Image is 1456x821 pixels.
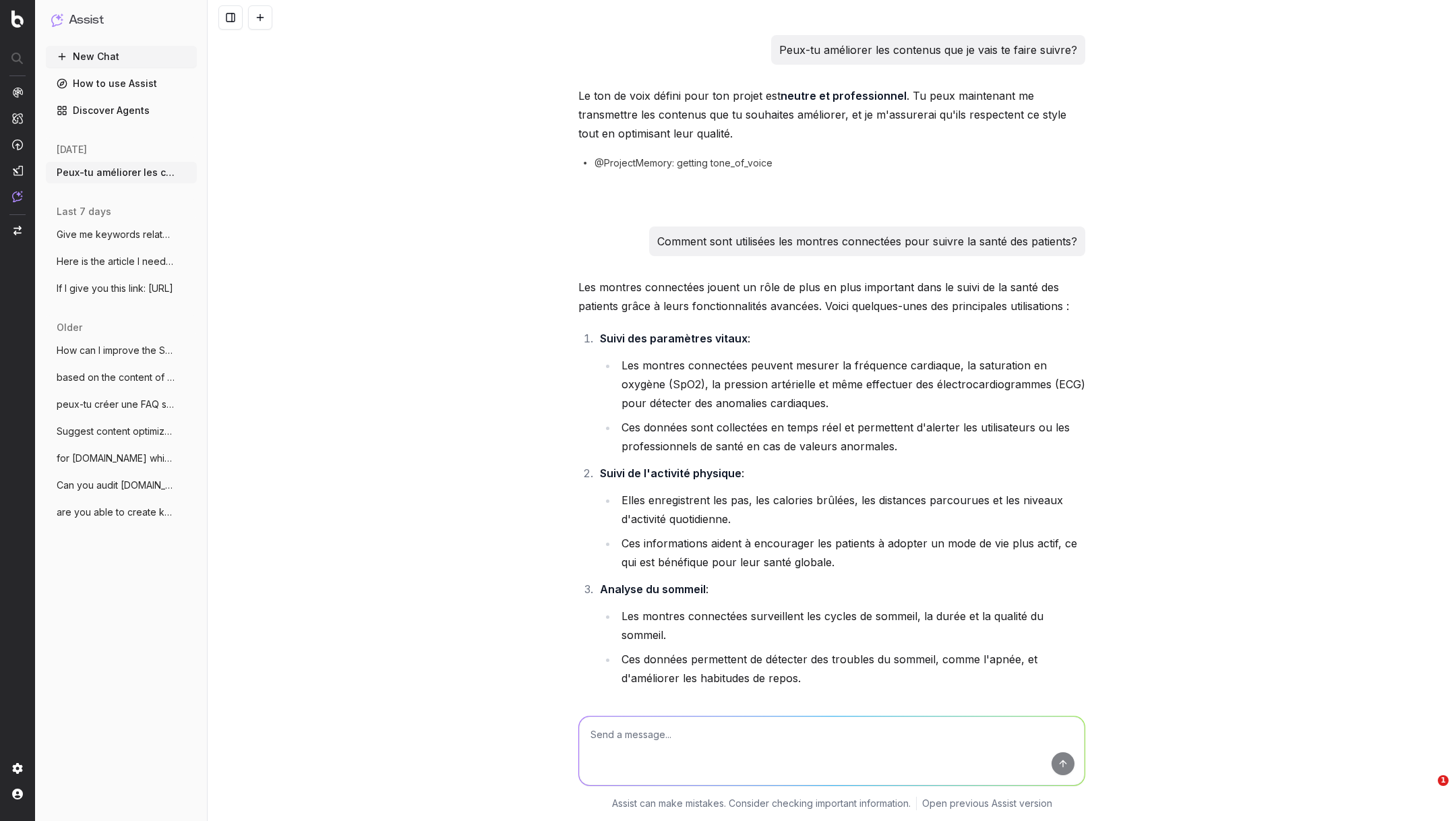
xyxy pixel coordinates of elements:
[1438,775,1449,786] span: 1
[600,582,706,596] strong: Analyse du sommeil
[57,425,175,438] span: Suggest content optimization and keyword
[57,479,175,492] span: Can you audit [DOMAIN_NAME] in terms of
[46,251,197,272] button: Here is the article I need you to optimi
[11,10,24,28] img: Botify logo
[600,332,748,345] strong: Suivi des paramètres vitaux
[57,255,175,268] span: Here is the article I need you to optimi
[46,278,197,299] button: If I give you this link: [URL]
[12,191,23,202] img: Assist
[578,278,1085,315] p: Les montres connectées jouent un rôle de plus en plus important dans le suivi de la santé des pat...
[46,224,197,245] button: Give me keywords related to moving a med
[13,226,22,235] img: Switch project
[57,398,175,411] span: peux-tu créer une FAQ sur Gestion des re
[781,89,907,102] strong: neutre et professionnel
[617,418,1085,456] li: Ces données sont collectées en temps réel et permettent d'alerter les utilisateurs ou les profess...
[57,143,87,156] span: [DATE]
[922,797,1052,810] a: Open previous Assist version
[617,534,1085,572] li: Ces informations aident à encourager les patients à adopter un mode de vie plus actif, ce qui est...
[600,466,741,480] strong: Suivi de l'activité physique
[12,139,23,150] img: Activation
[12,113,23,124] img: Intelligence
[57,506,175,519] span: are you able to create keywords group fo
[617,491,1085,528] li: Elles enregistrent les pas, les calories brûlées, les distances parcourues et les niveaux d'activ...
[596,464,1085,572] li: :
[617,607,1085,644] li: Les montres connectées surveillent les cycles de sommeil, la durée et la qualité du sommeil.
[57,321,82,334] span: older
[57,228,175,241] span: Give me keywords related to moving a med
[57,344,175,357] span: How can I improve the SEO of this page?
[57,166,175,179] span: Peux-tu améliorer les contenus que je va
[57,205,111,218] span: last 7 days
[46,475,197,496] button: Can you audit [DOMAIN_NAME] in terms of
[779,40,1077,59] p: Peux-tu améliorer les contenus que je vais te faire suivre?
[12,763,23,774] img: Setting
[69,11,104,30] h1: Assist
[1410,775,1443,808] iframe: Intercom live chat
[51,13,63,26] img: Assist
[46,501,197,523] button: are you able to create keywords group fo
[596,329,1085,456] li: :
[578,86,1085,143] p: Le ton de voix défini pour ton projet est . Tu peux maintenant me transmettre les contenus que tu...
[596,696,1085,803] li: :
[600,698,694,712] strong: Gestion du stress
[46,394,197,415] button: peux-tu créer une FAQ sur Gestion des re
[51,11,191,30] button: Assist
[46,46,197,67] button: New Chat
[57,371,175,384] span: based on the content of this page showca
[46,162,197,183] button: Peux-tu améliorer les contenus que je va
[595,156,772,170] span: @ProjectMemory: getting tone_of_voice
[12,87,23,98] img: Analytics
[46,421,197,442] button: Suggest content optimization and keyword
[46,73,197,94] a: How to use Assist
[596,580,1085,688] li: :
[46,367,197,388] button: based on the content of this page showca
[612,797,911,810] p: Assist can make mistakes. Consider checking important information.
[46,340,197,361] button: How can I improve the SEO of this page?
[617,650,1085,688] li: Ces données permettent de détecter des troubles du sommeil, comme l'apnée, et d'améliorer les hab...
[57,282,173,295] span: If I give you this link: [URL]
[12,165,23,176] img: Studio
[46,100,197,121] a: Discover Agents
[57,452,175,465] span: for [DOMAIN_NAME] which is our B2B
[657,232,1077,251] p: Comment sont utilisées les montres connectées pour suivre la santé des patients?
[46,448,197,469] button: for [DOMAIN_NAME] which is our B2B
[12,789,23,799] img: My account
[617,356,1085,413] li: Les montres connectées peuvent mesurer la fréquence cardiaque, la saturation en oxygène (SpO2), l...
